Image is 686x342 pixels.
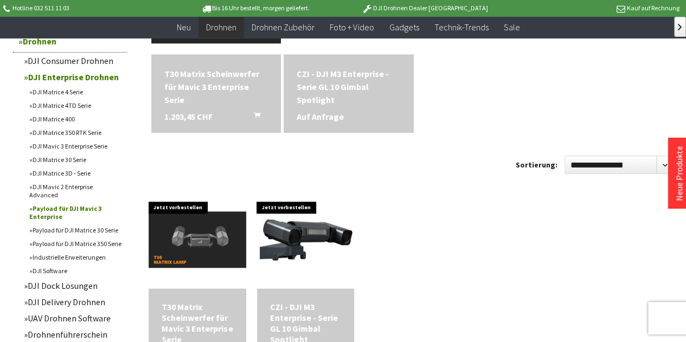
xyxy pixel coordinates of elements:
[297,67,400,106] a: CZI - DJI M3 Enterprise - Serie GL 10 Gimbal Spotlight Auf Anfrage
[297,110,344,123] span: Auf Anfrage
[24,237,127,250] a: Payload für DJI Matrice 350 Serie
[24,126,127,139] a: DJI Matrice 350 RTK Serie
[198,16,244,38] a: Drohnen
[674,146,684,201] a: Neue Produkte
[496,16,527,38] a: Sale
[252,22,315,33] span: Drohnen Zubehör
[24,180,127,202] a: DJI Mavic 2 Enterprise Advanced
[18,310,127,326] a: UAV Drohnen Software
[434,22,488,33] span: Technik-Trends
[171,2,340,15] p: Bis 16 Uhr bestellt, morgen geliefert.
[24,223,127,237] a: Payload für DJI Matrice 30 Serie
[24,153,127,166] a: DJI Matrice 30 Serie
[1,2,170,15] p: Hotline 032 511 11 03
[678,24,682,30] span: 
[503,22,520,33] span: Sale
[322,16,381,38] a: Foto + Video
[24,264,127,278] a: DJI Software
[164,67,268,106] a: T30 Matrix Scheinwerfer für Mavic 3 Enterprise Serie 1.203,45 CHF In den Warenkorb
[18,278,127,294] a: DJI Dock Lösungen
[426,16,496,38] a: Technik-Trends
[389,22,419,33] span: Gadgets
[177,22,191,33] span: Neu
[24,166,127,180] a: DJI Matrice 3D - Serie
[24,85,127,99] a: DJI Matrice 4 Serie
[24,139,127,153] a: DJI Mavic 3 Enterprise Serie
[241,110,267,124] button: In den Warenkorb
[18,69,127,85] a: DJI Enterprise Drohnen
[24,112,127,126] a: DJI Matrice 400
[13,30,127,53] a: Drohnen
[381,16,426,38] a: Gadgets
[206,22,236,33] span: Drohnen
[24,202,127,223] a: Payload für DJI Mavic 3 Enterprise
[18,53,127,69] a: DJI Consumer Drohnen
[164,110,213,123] span: 1.203,45 CHF
[330,22,374,33] span: Foto + Video
[149,211,246,268] img: T30 Matrix Scheinwerfer für Mavic 3 Enterprise Serie
[257,207,354,272] img: CZI - DJI M3 Enterprise - Serie GL 10 Gimbal Spotlight
[18,294,127,310] a: DJI Delivery Drohnen
[244,16,322,38] a: Drohnen Zubehör
[340,2,509,15] p: DJI Drohnen Dealer [GEOGRAPHIC_DATA]
[297,67,400,106] div: CZI - DJI M3 Enterprise - Serie GL 10 Gimbal Spotlight
[24,250,127,264] a: Industrielle Erweiterungen
[516,156,557,173] label: Sortierung:
[510,2,679,15] p: Kauf auf Rechnung
[24,99,127,112] a: DJI Matrice 4TD Serie
[164,67,268,106] div: T30 Matrix Scheinwerfer für Mavic 3 Enterprise Serie
[169,16,198,38] a: Neu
